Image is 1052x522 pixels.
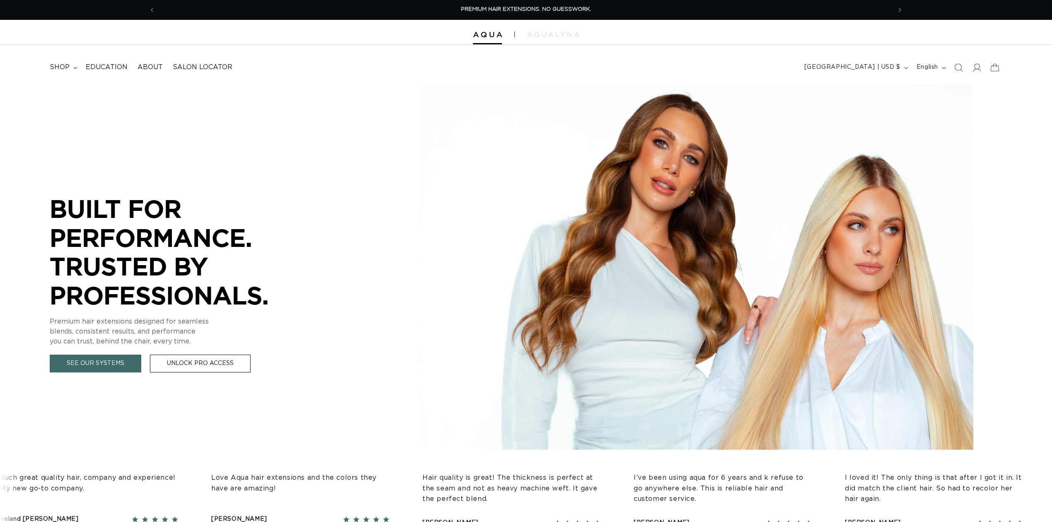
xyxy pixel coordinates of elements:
[173,63,232,72] span: Salon Locator
[473,32,502,38] img: Aqua Hair Extensions
[421,473,599,505] p: Hair quality is great! The thickness is perfect at the seam and not as heavy machine weft. It gav...
[804,63,900,72] span: [GEOGRAPHIC_DATA] | USD $
[138,63,163,72] span: About
[912,60,949,75] button: English
[133,58,168,77] a: About
[799,60,912,75] button: [GEOGRAPHIC_DATA] | USD $
[143,2,161,18] button: Previous announcement
[632,473,811,505] p: I’ve been using aqua for 6 years and k refuse to go anywhere else. This is reliable hair and cust...
[844,473,1022,505] p: I loved it! The only thing is that after I got it in. It did match the client hair. So had to rec...
[210,473,388,494] p: Love Aqua hair extensions and the colors they have are amazing!
[917,63,938,72] span: English
[461,7,591,12] span: PREMIUM HAIR EXTENSIONS. NO GUESSWORK.
[527,32,579,37] img: aqualyna.com
[891,2,909,18] button: Next announcement
[50,194,298,309] p: BUILT FOR PERFORMANCE. TRUSTED BY PROFESSIONALS.
[50,317,298,346] p: Premium hair extensions designed for seamless blends, consistent results, and performance you can...
[168,58,237,77] a: Salon Locator
[150,355,251,372] a: Unlock Pro Access
[949,58,968,77] summary: Search
[50,355,141,372] a: See Our Systems
[81,58,133,77] a: Education
[45,58,81,77] summary: shop
[50,63,70,72] span: shop
[86,63,128,72] span: Education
